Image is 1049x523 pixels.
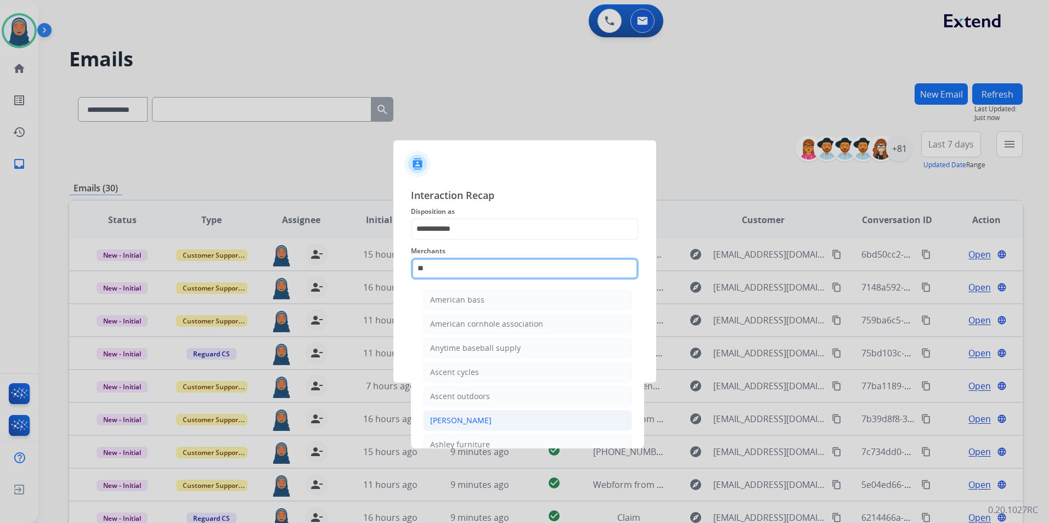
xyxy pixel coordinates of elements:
[404,151,431,177] img: contactIcon
[430,367,479,378] div: Ascent cycles
[411,245,639,258] span: Merchants
[988,503,1038,516] p: 0.20.1027RC
[430,343,521,354] div: Anytime baseball supply
[430,294,484,305] div: American bass
[430,391,490,402] div: Ascent outdoors
[430,439,490,450] div: Ashley furniture
[411,187,639,205] span: Interaction Recap
[430,319,543,329] div: American cornhole association
[411,205,639,218] span: Disposition as
[430,415,492,426] div: [PERSON_NAME]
